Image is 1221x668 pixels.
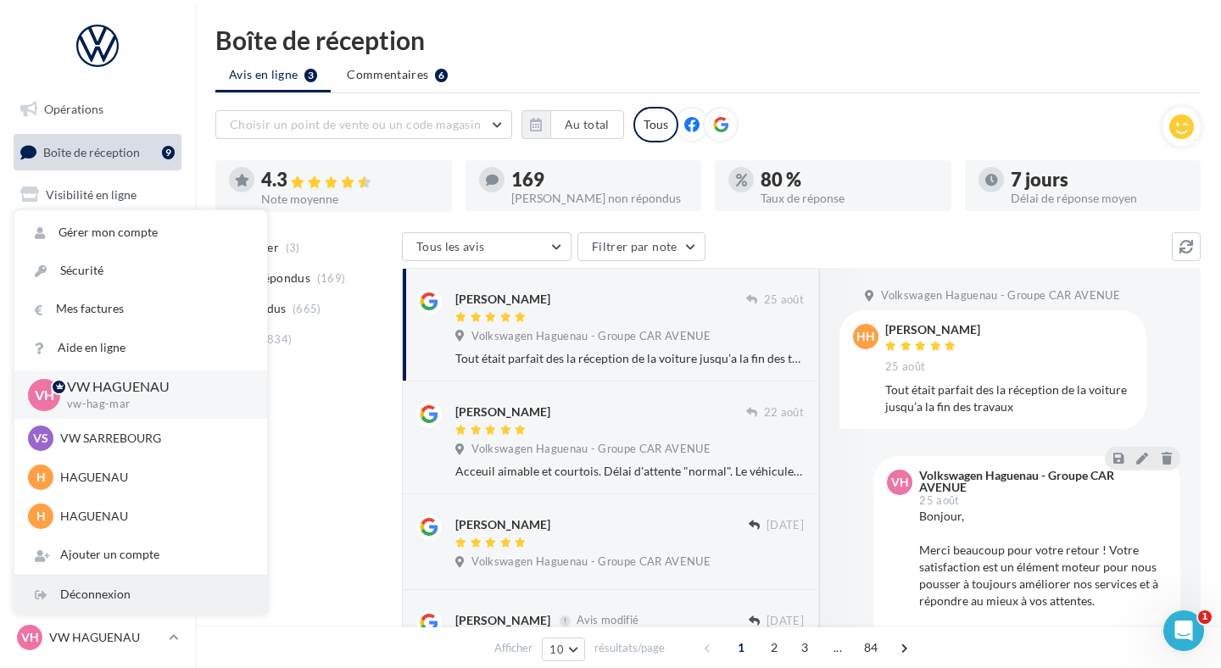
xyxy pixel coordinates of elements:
[1011,170,1188,189] div: 7 jours
[14,290,267,328] a: Mes factures
[435,69,448,82] div: 6
[521,110,624,139] button: Au total
[455,612,550,629] div: [PERSON_NAME]
[230,117,481,131] span: Choisir un point de vente ou un code magasin
[14,536,267,574] div: Ajouter un compte
[885,359,925,375] span: 25 août
[21,629,39,646] span: VH
[455,291,550,308] div: [PERSON_NAME]
[286,241,300,254] span: (3)
[594,640,665,656] span: résultats/page
[14,576,267,614] div: Déconnexion
[60,430,247,447] p: VW SARREBOURG
[542,637,585,661] button: 10
[60,469,247,486] p: HAGUENAU
[1198,610,1212,624] span: 1
[231,270,310,287] span: Non répondus
[471,442,711,457] span: Volkswagen Haguenau - Groupe CAR AVENUE
[46,187,137,202] span: Visibilité en ligne
[215,27,1201,53] div: Boîte de réception
[14,252,267,290] a: Sécurité
[857,634,885,661] span: 84
[162,146,175,159] div: 9
[761,170,938,189] div: 80 %
[36,469,46,486] span: H
[293,302,321,315] span: (665)
[10,177,185,213] a: Visibilité en ligne
[60,508,247,525] p: HAGUENAU
[14,621,181,654] a: VH VW HAGUENAU
[14,214,267,252] a: Gérer mon compte
[1163,610,1204,651] iframe: Intercom live chat
[919,495,959,506] span: 25 août
[261,193,438,205] div: Note moyenne
[14,329,267,367] a: Aide en ligne
[511,192,689,204] div: [PERSON_NAME] non répondus
[10,92,185,127] a: Opérations
[455,404,550,420] div: [PERSON_NAME]
[44,102,103,116] span: Opérations
[10,262,185,298] a: Contacts
[347,66,428,83] span: Commentaires
[764,405,804,420] span: 22 août
[856,328,875,345] span: HH
[10,134,185,170] a: Boîte de réception9
[791,634,818,661] span: 3
[10,303,185,339] a: Médiathèque
[49,629,162,646] p: VW HAGUENAU
[261,170,438,190] div: 4.3
[550,110,624,139] button: Au total
[402,232,571,261] button: Tous les avis
[767,614,804,629] span: [DATE]
[511,170,689,189] div: 169
[67,377,240,397] p: VW HAGUENAU
[761,192,938,204] div: Taux de réponse
[10,220,185,255] a: Campagnes
[885,324,980,336] div: [PERSON_NAME]
[633,107,678,142] div: Tous
[824,634,851,661] span: ...
[36,508,46,525] span: H
[728,634,755,661] span: 1
[35,385,54,404] span: VH
[767,518,804,533] span: [DATE]
[577,232,705,261] button: Filtrer par note
[577,614,638,627] span: Avis modifié
[215,110,512,139] button: Choisir un point de vente ou un code magasin
[891,474,909,491] span: VH
[1011,192,1188,204] div: Délai de réponse moyen
[494,640,532,656] span: Afficher
[764,292,804,308] span: 25 août
[10,346,185,381] a: Calendrier
[10,444,185,494] a: Campagnes DataOnDemand
[471,329,711,344] span: Volkswagen Haguenau - Groupe CAR AVENUE
[455,463,804,480] div: Acceuil aimable et courtois. Délai d'attente "normal". Le véhicule m'a été rendu lavé et nettoyé.
[919,470,1163,493] div: Volkswagen Haguenau - Groupe CAR AVENUE
[416,239,485,253] span: Tous les avis
[317,271,346,285] span: (169)
[881,288,1120,303] span: Volkswagen Haguenau - Groupe CAR AVENUE
[67,397,240,412] p: vw-hag-mar
[885,381,1133,415] div: Tout était parfait des la réception de la voiture jusqu’a la fin des travaux
[455,516,550,533] div: [PERSON_NAME]
[33,430,48,447] span: VS
[10,388,185,438] a: PLV et print personnalisable
[471,554,711,570] span: Volkswagen Haguenau - Groupe CAR AVENUE
[761,634,788,661] span: 2
[43,144,140,159] span: Boîte de réception
[549,643,564,656] span: 10
[455,350,804,367] div: Tout était parfait des la réception de la voiture jusqu’a la fin des travaux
